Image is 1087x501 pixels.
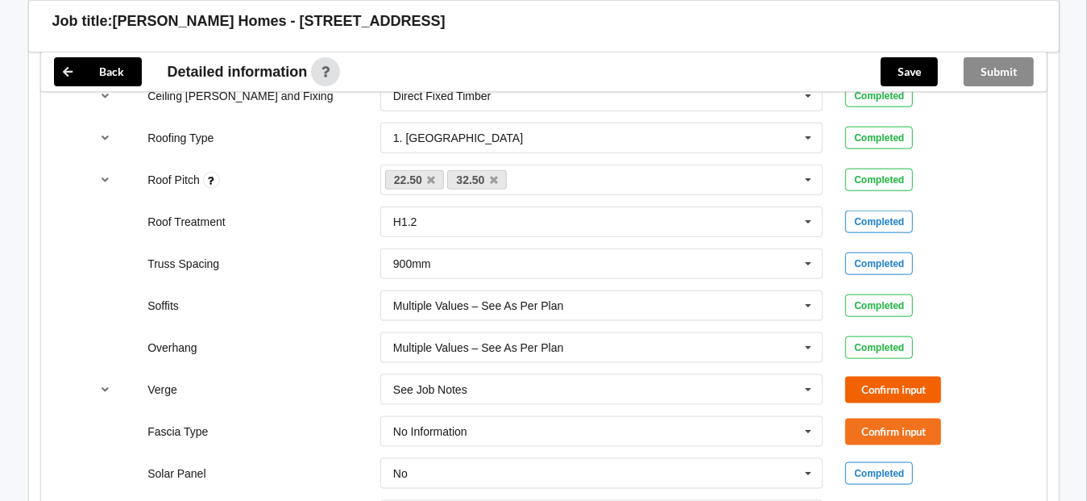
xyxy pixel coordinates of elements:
[845,211,913,233] div: Completed
[845,419,941,445] button: Confirm input
[89,123,121,152] button: reference-toggle
[147,215,226,228] label: Roof Treatment
[393,300,563,311] div: Multiple Values – See As Per Plan
[385,170,445,190] a: 22.50
[168,65,308,79] span: Detailed information
[845,294,913,317] div: Completed
[393,468,408,479] div: No
[393,426,467,437] div: No Information
[845,336,913,359] div: Completed
[113,12,446,31] h3: [PERSON_NAME] Homes - [STREET_ADDRESS]
[881,57,938,86] button: Save
[54,57,142,86] button: Back
[845,169,913,191] div: Completed
[845,85,913,107] div: Completed
[393,90,491,102] div: Direct Fixed Timber
[147,341,197,354] label: Overhang
[147,299,179,312] label: Soffits
[147,90,333,102] label: Ceiling [PERSON_NAME] and Fixing
[393,258,431,269] div: 900mm
[393,384,467,395] div: See Job Notes
[393,216,417,228] div: H1.2
[447,170,507,190] a: 32.50
[393,342,563,353] div: Multiple Values – See As Per Plan
[147,467,205,480] label: Solar Panel
[147,173,202,186] label: Roof Pitch
[52,12,113,31] h3: Job title:
[393,132,523,144] div: 1. [GEOGRAPHIC_DATA]
[147,425,208,438] label: Fascia Type
[845,253,913,275] div: Completed
[147,257,219,270] label: Truss Spacing
[147,132,214,144] label: Roofing Type
[89,165,121,194] button: reference-toggle
[845,377,941,403] button: Confirm input
[845,127,913,149] div: Completed
[89,375,121,404] button: reference-toggle
[845,462,913,485] div: Completed
[89,81,121,111] button: reference-toggle
[147,383,177,396] label: Verge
